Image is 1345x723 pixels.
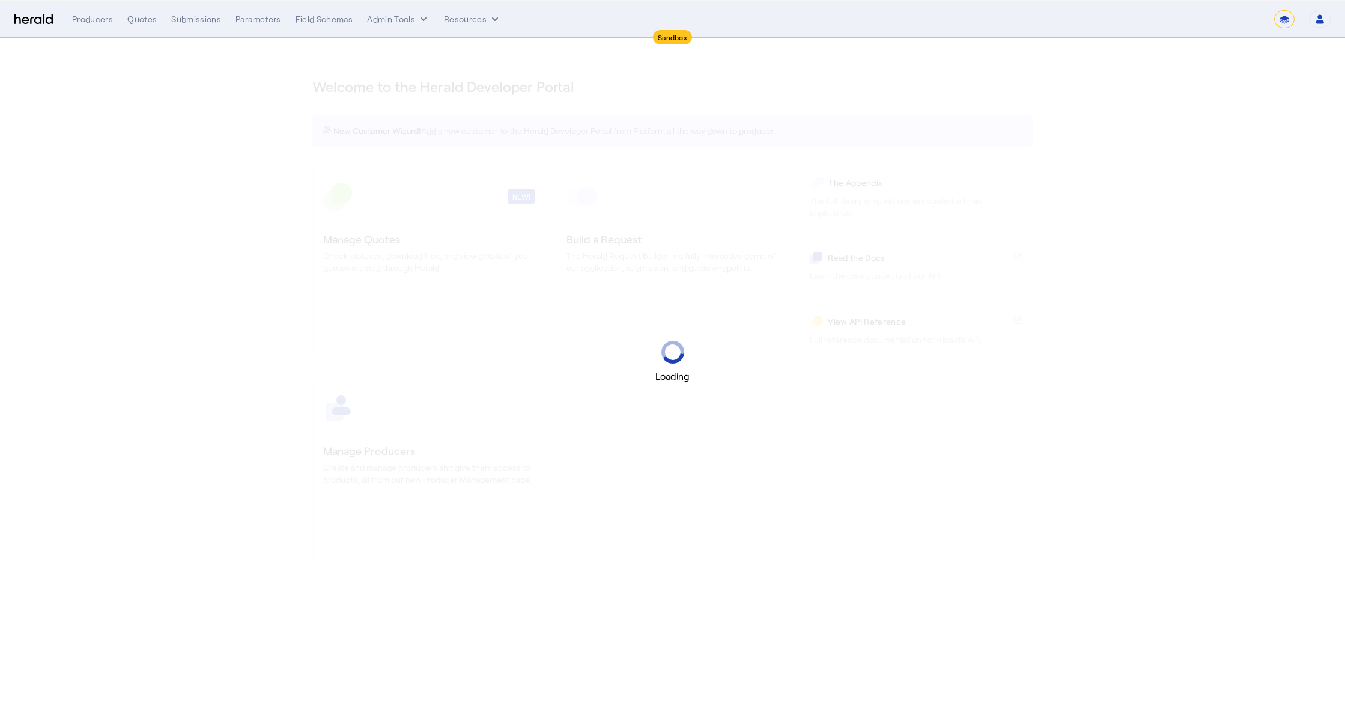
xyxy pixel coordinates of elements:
[235,13,281,25] div: Parameters
[171,13,221,25] div: Submissions
[444,13,501,25] button: Resources dropdown menu
[296,13,353,25] div: Field Schemas
[367,13,430,25] button: internal dropdown menu
[653,30,692,44] div: Sandbox
[127,13,157,25] div: Quotes
[14,14,53,25] img: Herald Logo
[72,13,113,25] div: Producers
